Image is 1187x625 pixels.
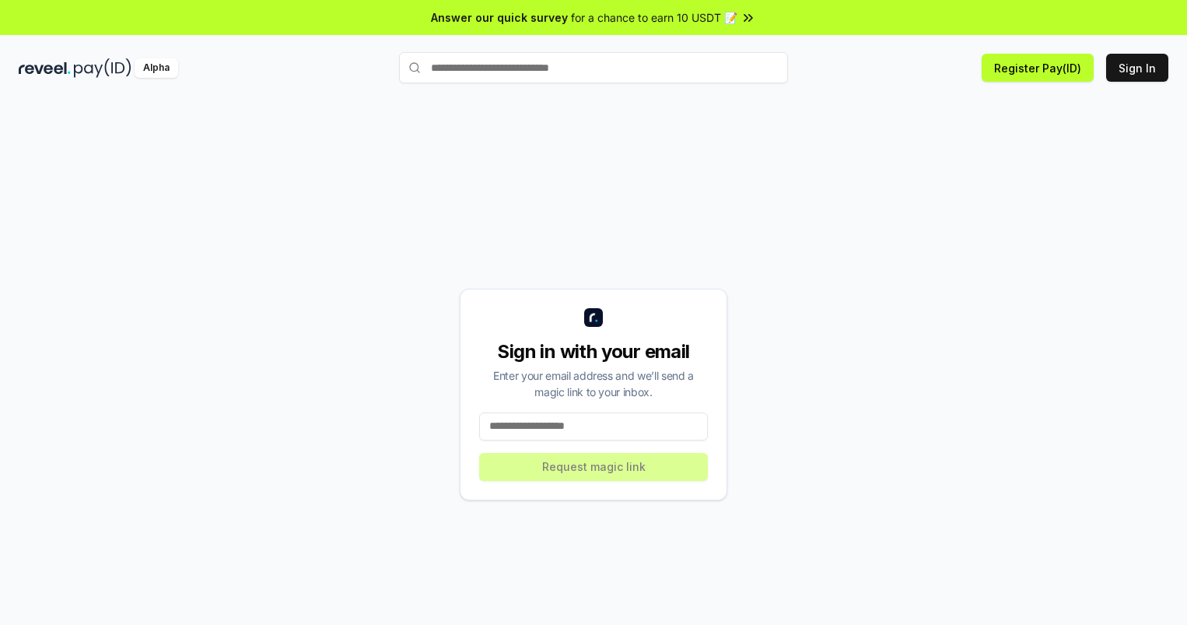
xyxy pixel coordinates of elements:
div: Enter your email address and we’ll send a magic link to your inbox. [479,367,708,400]
img: reveel_dark [19,58,71,78]
span: Answer our quick survey [431,9,568,26]
button: Sign In [1106,54,1168,82]
span: for a chance to earn 10 USDT 📝 [571,9,737,26]
img: logo_small [584,308,603,327]
img: pay_id [74,58,131,78]
div: Alpha [135,58,178,78]
div: Sign in with your email [479,339,708,364]
button: Register Pay(ID) [982,54,1094,82]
